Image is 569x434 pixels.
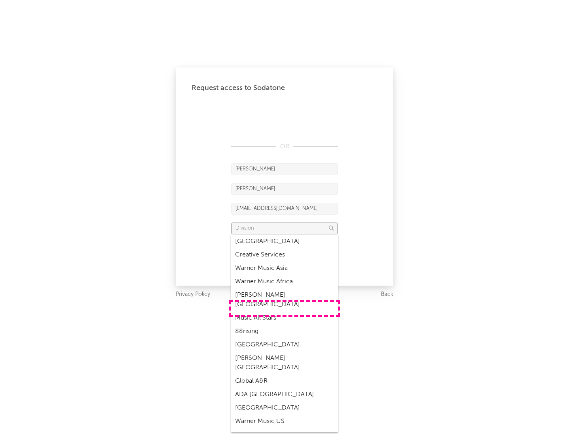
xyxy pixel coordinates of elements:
[231,374,338,388] div: Global A&R
[231,262,338,275] div: Warner Music Asia
[231,235,338,248] div: [GEOGRAPHIC_DATA]
[231,203,338,215] input: Email
[231,248,338,262] div: Creative Services
[231,352,338,374] div: [PERSON_NAME] [GEOGRAPHIC_DATA]
[231,223,338,234] input: Division
[231,163,338,175] input: First Name
[231,288,338,311] div: [PERSON_NAME] [GEOGRAPHIC_DATA]
[231,415,338,428] div: Warner Music US
[231,388,338,401] div: ADA [GEOGRAPHIC_DATA]
[231,142,338,152] div: OR
[231,275,338,288] div: Warner Music Africa
[192,83,377,93] div: Request access to Sodatone
[381,290,393,299] a: Back
[231,325,338,338] div: 88rising
[176,290,210,299] a: Privacy Policy
[231,311,338,325] div: Music All Stars
[231,338,338,352] div: [GEOGRAPHIC_DATA]
[231,401,338,415] div: [GEOGRAPHIC_DATA]
[231,183,338,195] input: Last Name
